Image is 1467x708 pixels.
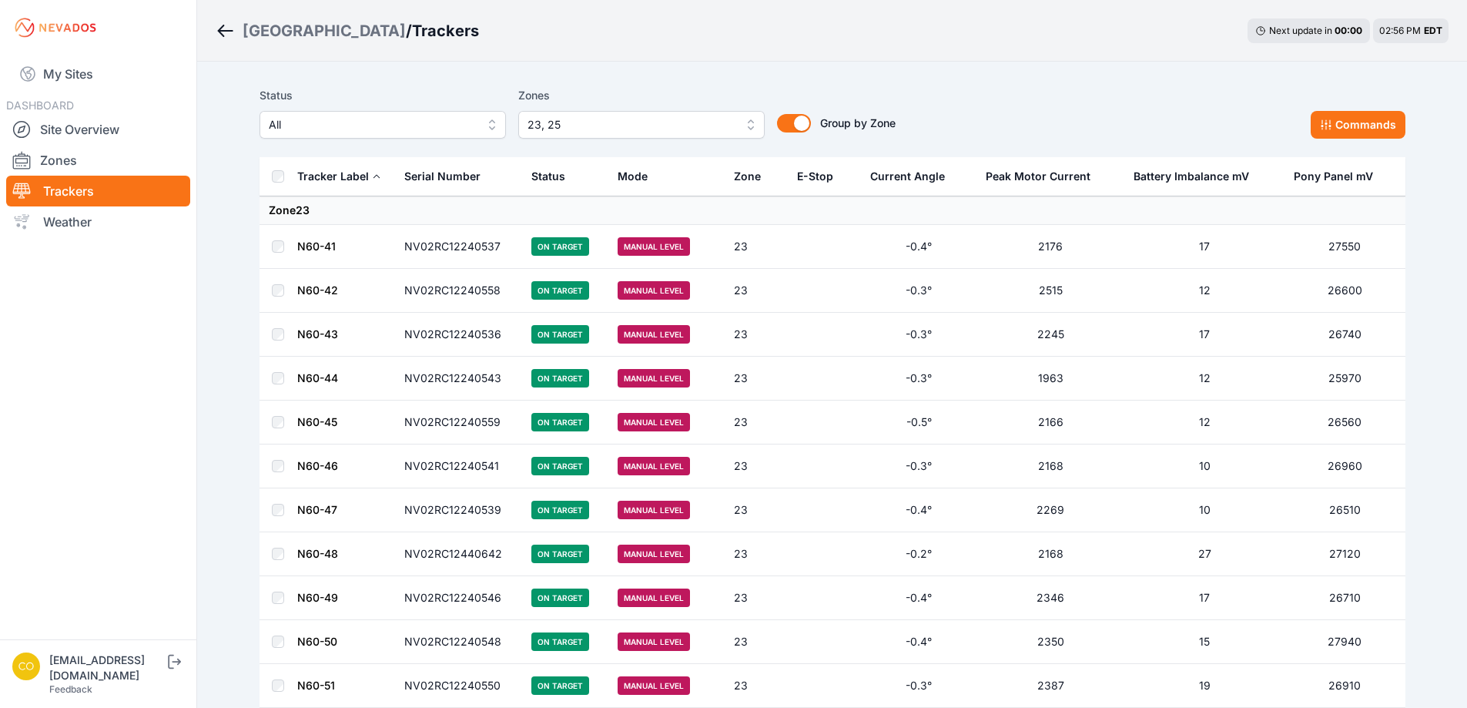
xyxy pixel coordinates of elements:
[395,225,522,269] td: NV02RC12240537
[260,111,506,139] button: All
[1124,488,1284,532] td: 10
[1284,532,1405,576] td: 27120
[1124,225,1284,269] td: 17
[531,369,589,388] span: On Target
[49,683,92,695] a: Feedback
[1124,664,1284,708] td: 19
[1124,532,1284,576] td: 27
[986,169,1090,184] div: Peak Motor Current
[725,357,788,401] td: 23
[618,158,660,195] button: Mode
[1134,158,1261,195] button: Battery Imbalance mV
[395,445,522,488] td: NV02RC12240541
[1284,313,1405,357] td: 26740
[531,169,565,184] div: Status
[986,158,1103,195] button: Peak Motor Current
[216,11,479,51] nav: Breadcrumb
[976,664,1124,708] td: 2387
[1284,269,1405,313] td: 26600
[531,325,589,344] span: On Target
[1134,169,1249,184] div: Battery Imbalance mV
[797,169,833,184] div: E-Stop
[412,20,479,42] h3: Trackers
[518,86,765,105] label: Zones
[395,576,522,620] td: NV02RC12240546
[531,457,589,475] span: On Target
[297,371,338,384] a: N60-44
[395,532,522,576] td: NV02RC12440642
[297,459,338,472] a: N60-46
[531,501,589,519] span: On Target
[618,169,648,184] div: Mode
[1124,269,1284,313] td: 12
[976,488,1124,532] td: 2269
[870,158,957,195] button: Current Angle
[725,401,788,445] td: 23
[976,357,1124,401] td: 1963
[861,532,976,576] td: -0.2°
[6,114,190,145] a: Site Overview
[404,169,481,184] div: Serial Number
[734,158,773,195] button: Zone
[861,488,976,532] td: -0.4°
[1124,313,1284,357] td: 17
[861,576,976,620] td: -0.4°
[618,369,690,388] span: Manual Level
[618,501,690,519] span: Manual Level
[297,415,337,428] a: N60-45
[725,313,788,357] td: 23
[531,413,589,431] span: On Target
[6,55,190,92] a: My Sites
[618,589,690,607] span: Manual Level
[395,313,522,357] td: NV02RC12240536
[531,545,589,563] span: On Target
[976,313,1124,357] td: 2245
[406,20,412,42] span: /
[243,20,406,42] div: [GEOGRAPHIC_DATA]
[260,196,1405,225] td: Zone 23
[618,413,690,431] span: Manual Level
[618,633,690,651] span: Manual Level
[395,664,522,708] td: NV02RC12240550
[6,145,190,176] a: Zones
[861,620,976,664] td: -0.4°
[618,237,690,256] span: Manual Level
[49,653,165,683] div: [EMAIL_ADDRESS][DOMAIN_NAME]
[1424,25,1442,36] span: EDT
[734,169,761,184] div: Zone
[1269,25,1332,36] span: Next update in
[1284,576,1405,620] td: 26710
[1335,25,1362,37] div: 00 : 00
[1311,111,1405,139] button: Commands
[1379,25,1421,36] span: 02:56 PM
[861,445,976,488] td: -0.3°
[976,532,1124,576] td: 2168
[531,281,589,300] span: On Target
[531,589,589,607] span: On Target
[725,488,788,532] td: 23
[725,620,788,664] td: 23
[395,488,522,532] td: NV02RC12240539
[6,176,190,206] a: Trackers
[1284,445,1405,488] td: 26960
[531,158,578,195] button: Status
[976,225,1124,269] td: 2176
[1124,576,1284,620] td: 17
[870,169,945,184] div: Current Angle
[618,545,690,563] span: Manual Level
[976,401,1124,445] td: 2166
[976,269,1124,313] td: 2515
[1124,401,1284,445] td: 12
[861,269,976,313] td: -0.3°
[12,653,40,680] img: controlroomoperator@invenergy.com
[297,240,336,253] a: N60-41
[6,206,190,237] a: Weather
[1294,158,1385,195] button: Pony Panel mV
[725,225,788,269] td: 23
[976,445,1124,488] td: 2168
[531,676,589,695] span: On Target
[395,401,522,445] td: NV02RC12240559
[1284,488,1405,532] td: 26510
[297,169,369,184] div: Tracker Label
[531,237,589,256] span: On Target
